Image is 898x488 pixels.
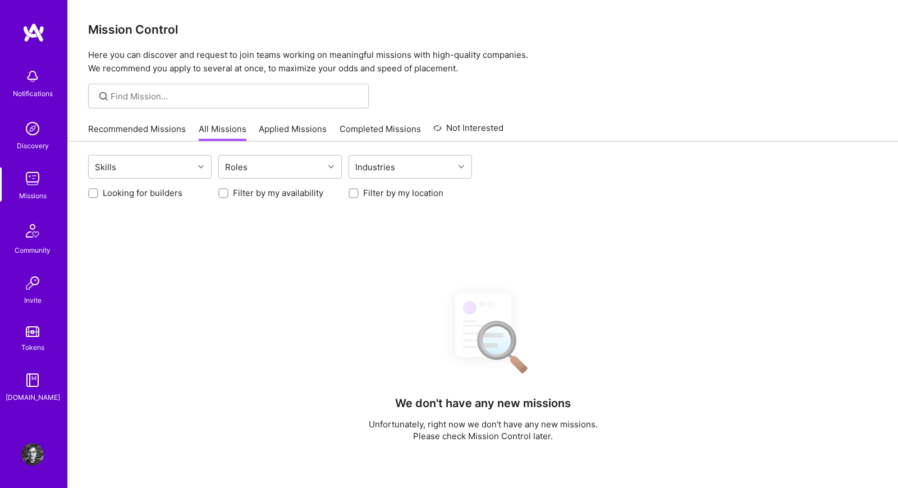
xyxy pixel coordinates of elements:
a: Not Interested [433,121,503,142]
div: [DOMAIN_NAME] [6,391,60,403]
a: Recommended Missions [88,123,186,142]
a: User Avatar [19,443,47,466]
input: Find Mission... [111,90,360,102]
p: Please check Mission Control later. [369,430,598,442]
label: Filter by my availability [233,187,323,199]
p: Unfortunately, right now we don't have any new missions. [369,418,598,430]
img: logo [22,22,45,43]
a: Completed Missions [340,123,421,142]
div: Discovery [17,140,49,152]
label: Looking for builders [103,187,182,199]
img: Invite [21,272,44,294]
img: User Avatar [21,443,44,466]
div: Invite [24,294,42,306]
img: bell [21,65,44,88]
div: Skills [92,159,119,175]
img: Community [19,217,46,244]
img: discovery [21,117,44,140]
h3: Mission Control [88,22,878,37]
div: Tokens [21,341,44,353]
label: Filter by my location [363,187,443,199]
i: icon Chevron [198,164,204,170]
a: Applied Missions [259,123,327,142]
p: Here you can discover and request to join teams working on meaningful missions with high-quality ... [88,48,878,75]
a: All Missions [199,123,246,142]
img: teamwork [21,167,44,190]
img: guide book [21,369,44,391]
img: No Results [436,283,531,381]
div: Roles [222,159,250,175]
i: icon Chevron [459,164,464,170]
div: Notifications [13,88,53,99]
img: tokens [26,326,39,337]
h4: We don't have any new missions [395,396,571,410]
div: Community [15,244,51,256]
i: icon Chevron [328,164,334,170]
div: Industries [352,159,398,175]
div: Missions [19,190,47,202]
i: icon SearchGrey [97,90,110,103]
